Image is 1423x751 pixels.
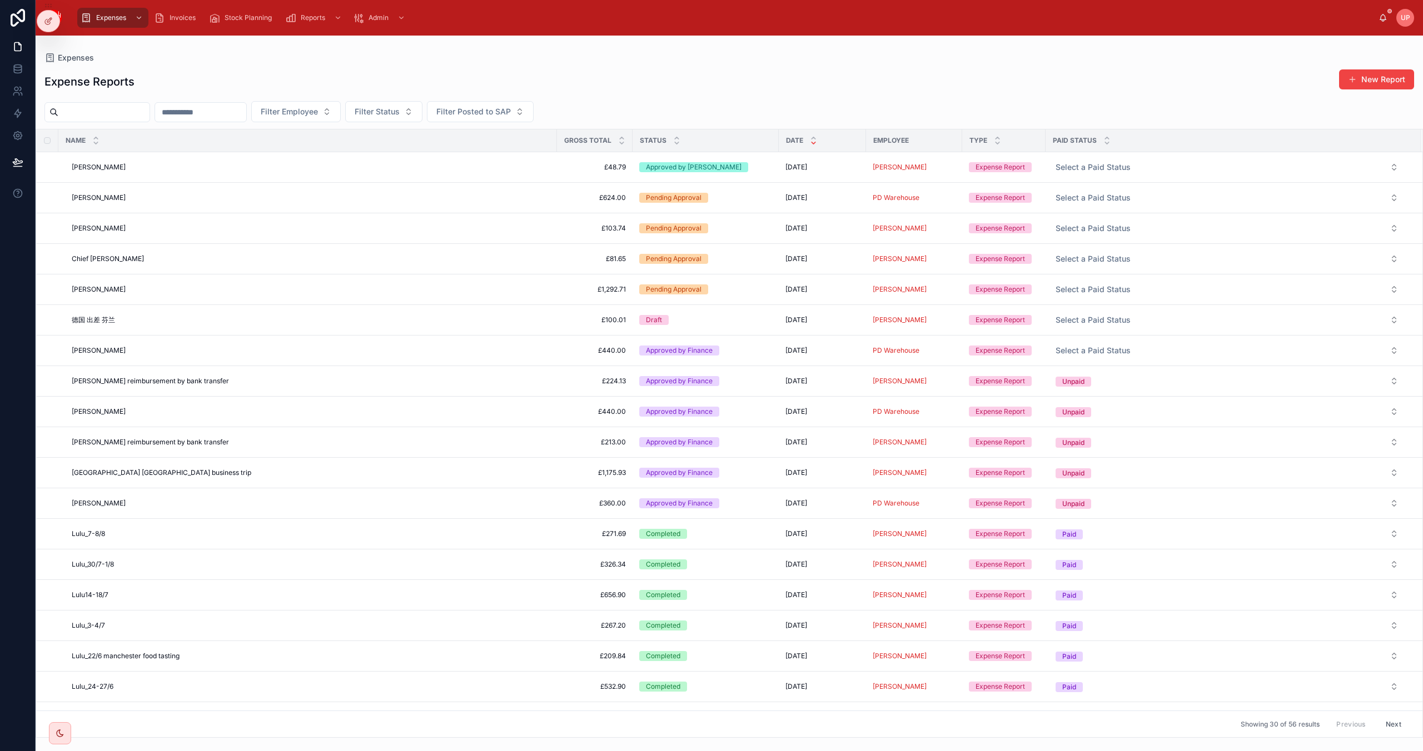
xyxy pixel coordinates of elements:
button: New Report [1339,69,1414,89]
span: Lulu14-18/7 [72,590,108,599]
a: PD Warehouse [873,407,956,416]
a: Pending Approval [639,284,772,294]
span: PD Warehouse [873,499,919,508]
a: £213.00 [564,438,626,447]
button: Select Button [1047,157,1407,177]
a: [DATE] [785,590,859,599]
a: [PERSON_NAME] [873,285,927,294]
a: Pending Approval [639,223,772,233]
a: Select Button [1046,676,1408,697]
a: £271.69 [564,529,626,538]
div: Draft [646,315,662,325]
a: [PERSON_NAME] [873,590,956,599]
div: Pending Approval [646,193,701,203]
button: Select Button [1047,371,1407,391]
span: Expenses [96,13,126,22]
a: [PERSON_NAME] [72,224,550,233]
a: Select Button [1046,279,1408,300]
a: PD Warehouse [873,407,919,416]
span: [PERSON_NAME] [72,346,126,355]
span: [PERSON_NAME] [873,438,927,447]
span: [DATE] [785,224,807,233]
a: Approved by Finance [639,498,772,508]
a: [PERSON_NAME] [873,560,956,569]
button: Select Button [1047,249,1407,269]
span: [PERSON_NAME] [72,163,126,172]
a: [DATE] [785,621,859,630]
span: £103.74 [564,224,626,233]
a: [DATE] [785,468,859,477]
a: [PERSON_NAME] [873,621,956,630]
a: [PERSON_NAME] [72,285,550,294]
a: Approved by Finance [639,376,772,386]
div: Expense Report [976,559,1025,569]
div: Approved by Finance [646,437,713,447]
span: Stock Planning [225,13,272,22]
div: Completed [646,682,680,692]
span: Lulu_3-4/7 [72,621,105,630]
a: Lulu_22/6 manchester food tasting [72,652,550,660]
div: scrollable content [72,6,1379,30]
a: [PERSON_NAME] [72,499,550,508]
a: Invoices [151,8,203,28]
a: £360.00 [564,499,626,508]
button: Select Button [427,101,534,122]
span: [DATE] [785,193,807,202]
span: [DATE] [785,163,807,172]
div: Expense Report [976,529,1025,539]
div: Expense Report [976,315,1025,325]
span: £440.00 [564,346,626,355]
a: Lulu_3-4/7 [72,621,550,630]
div: Expense Report [976,223,1025,233]
div: Pending Approval [646,254,701,264]
a: Expense Report [969,315,1039,325]
a: [PERSON_NAME] [873,590,927,599]
a: [DATE] [785,652,859,660]
a: Expense Report [969,162,1039,172]
a: [DATE] [785,560,859,569]
span: PD Warehouse [873,346,919,355]
a: [PERSON_NAME] [873,224,956,233]
span: [PERSON_NAME] reimbursement by bank transfer [72,438,229,447]
button: Select Button [1047,341,1407,361]
a: £624.00 [564,193,626,202]
span: [DATE] [785,346,807,355]
a: Select Button [1046,432,1408,453]
a: Expense Report [969,620,1039,630]
a: [DATE] [785,224,859,233]
span: [PERSON_NAME] [873,468,927,477]
a: £209.84 [564,652,626,660]
button: Select Button [1047,310,1407,330]
a: Select Button [1046,248,1408,269]
div: Unpaid [1062,468,1084,478]
a: Lulu_30/7-1/8 [72,560,550,569]
a: Completed [639,620,772,630]
a: £656.90 [564,590,626,599]
span: [PERSON_NAME] [72,407,126,416]
a: £326.34 [564,560,626,569]
a: [PERSON_NAME] [72,346,550,355]
div: Expense Report [976,590,1025,600]
a: Expense Report [969,223,1039,233]
a: PD Warehouse [873,193,919,202]
a: Approved by Finance [639,468,772,478]
div: Expense Report [976,376,1025,386]
a: [DATE] [785,377,859,385]
div: Approved by Finance [646,468,713,478]
a: Select Button [1046,157,1408,178]
a: £440.00 [564,407,626,416]
button: Select Button [1047,463,1407,483]
div: Pending Approval [646,284,701,294]
span: [PERSON_NAME] [72,224,126,233]
a: PD Warehouse [873,346,956,355]
a: Select Button [1046,187,1408,208]
span: 德国 出差 芬兰 [72,316,115,324]
div: Completed [646,559,680,569]
div: Paid [1062,590,1076,600]
a: Completed [639,682,772,692]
